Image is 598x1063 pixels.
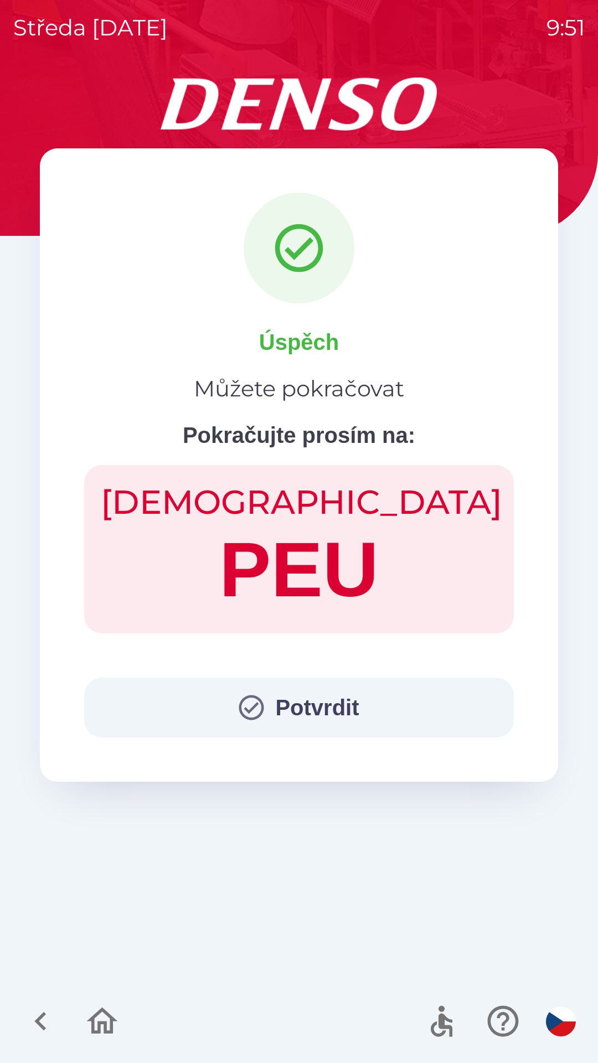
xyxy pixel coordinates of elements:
h1: PEU [101,523,497,617]
p: Můžete pokračovat [194,372,404,405]
p: Úspěch [259,326,339,359]
button: Potvrdit [84,678,514,737]
p: Pokračujte prosím na: [183,419,415,452]
img: Logo [40,78,558,131]
h2: [DEMOGRAPHIC_DATA] [101,482,497,523]
p: středa [DATE] [13,11,168,44]
img: cs flag [546,1007,576,1036]
p: 9:51 [547,11,585,44]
